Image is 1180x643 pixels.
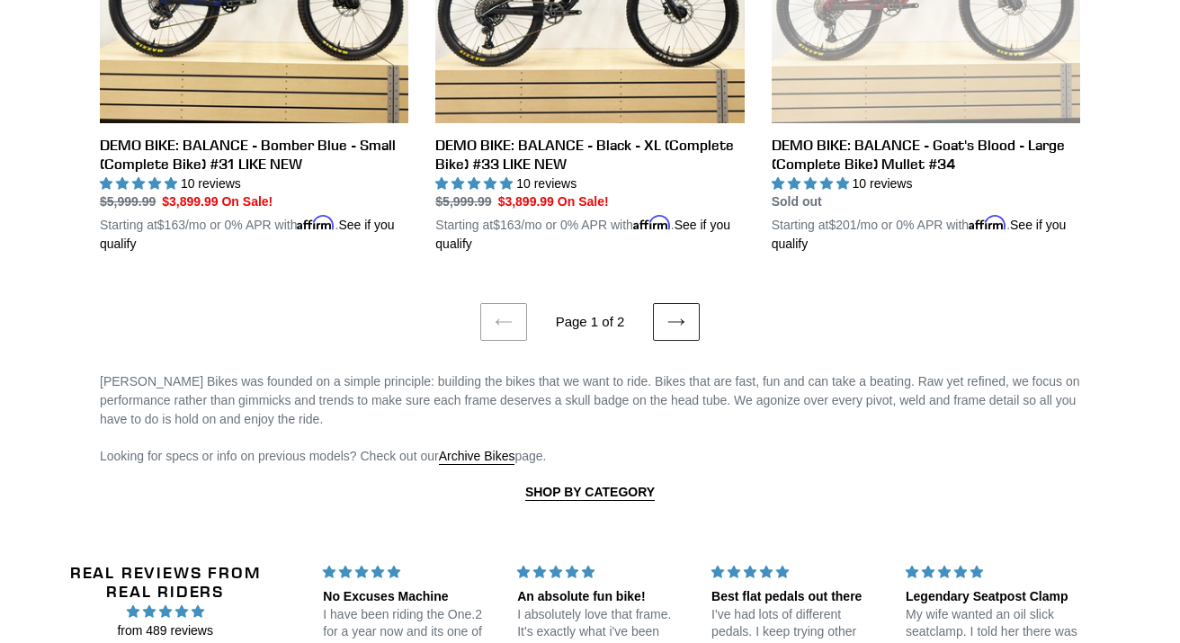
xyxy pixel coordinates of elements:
div: Legendary Seatpost Clamp [906,588,1078,606]
h2: Real Reviews from Real Riders [59,563,272,602]
div: 5 stars [323,563,496,582]
span: 4.96 stars [59,602,272,621]
div: An absolute fun bike! [517,588,690,606]
span: Looking for specs or info on previous models? Check out our page. [100,449,547,465]
li: Page 1 of 2 [531,312,649,333]
a: SHOP BY CATEGORY [525,485,655,501]
span: from 489 reviews [59,621,272,640]
div: No Excuses Machine [323,588,496,606]
div: 5 stars [711,563,884,582]
div: Best flat pedals out there [711,588,884,606]
div: 5 stars [906,563,1078,582]
p: [PERSON_NAME] Bikes was founded on a simple principle: building the bikes that we want to ride. B... [100,372,1080,429]
div: 5 stars [517,563,690,582]
strong: SHOP BY CATEGORY [525,485,655,499]
a: Archive Bikes [439,449,515,465]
